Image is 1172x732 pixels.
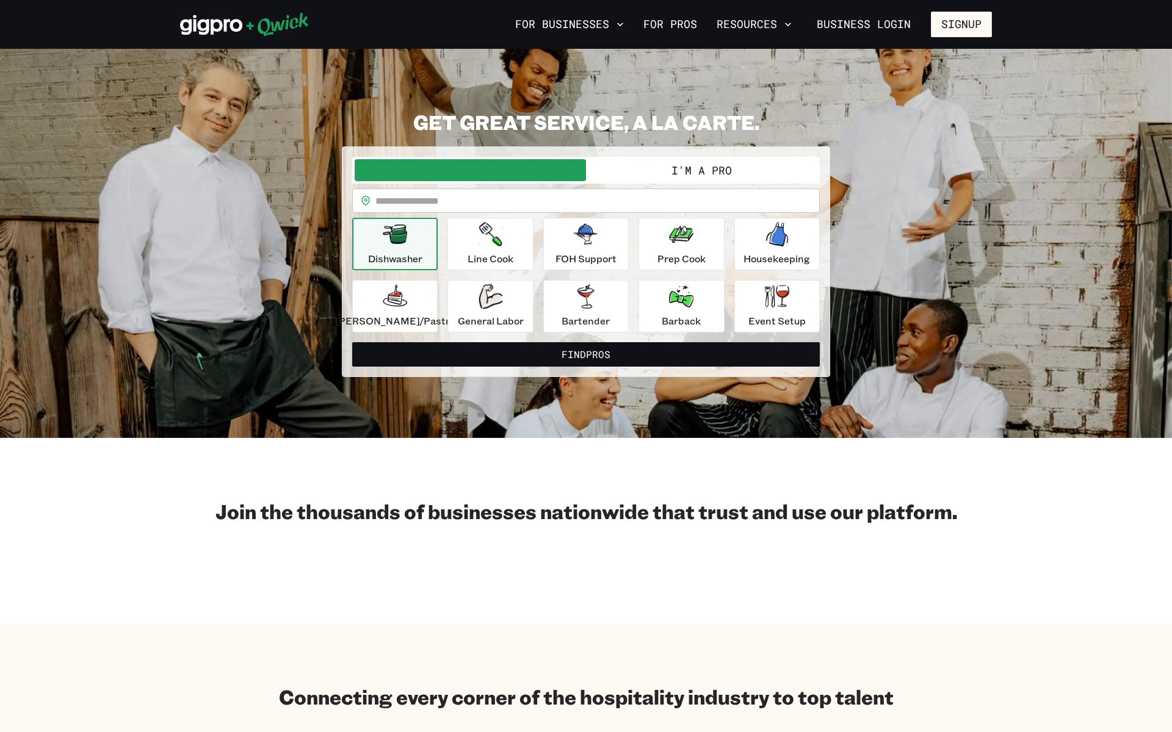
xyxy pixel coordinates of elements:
[555,251,617,266] p: FOH Support
[931,12,992,37] button: Signup
[806,12,921,37] a: Business Login
[342,110,830,134] h2: GET GREAT SERVICE, A LA CARTE.
[335,314,455,328] p: [PERSON_NAME]/Pastry
[352,280,438,332] button: [PERSON_NAME]/Pastry
[355,159,586,181] button: I'm a Business
[638,280,724,332] button: Barback
[734,280,820,332] button: Event Setup
[638,218,724,270] button: Prep Cook
[468,251,513,266] p: Line Cook
[586,159,817,181] button: I'm a Pro
[279,684,894,709] h2: Connecting every corner of the hospitality industry to top talent
[662,314,701,328] p: Barback
[734,218,820,270] button: Housekeeping
[447,280,533,332] button: General Labor
[743,251,810,266] p: Housekeeping
[543,280,629,332] button: Bartender
[712,14,797,35] button: Resources
[352,218,438,270] button: Dishwasher
[180,499,992,523] h2: Join the thousands of businesses nationwide that trust and use our platform.
[543,218,629,270] button: FOH Support
[352,342,820,367] button: FindPros
[510,14,629,35] button: For Businesses
[447,218,533,270] button: Line Cook
[638,14,702,35] a: For Pros
[458,314,524,328] p: General Labor
[368,251,422,266] p: Dishwasher
[748,314,806,328] p: Event Setup
[657,251,706,266] p: Prep Cook
[562,314,610,328] p: Bartender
